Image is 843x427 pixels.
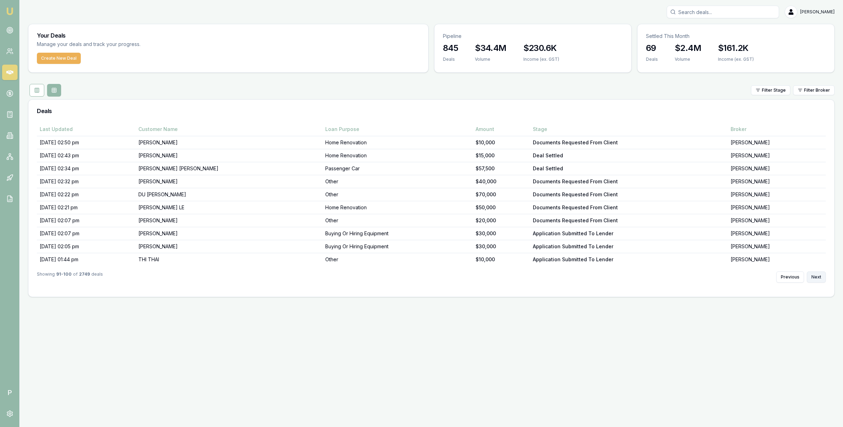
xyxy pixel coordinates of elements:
[443,33,623,40] p: Pipeline
[776,271,804,283] button: Previous
[136,162,322,175] td: [PERSON_NAME] [PERSON_NAME]
[533,217,725,224] div: Documents Requested From Client
[728,188,826,201] td: [PERSON_NAME]
[322,227,472,240] td: Buying Or Hiring Equipment
[476,139,528,146] div: $10,000
[476,191,528,198] div: $70,000
[79,271,90,283] strong: 2749
[475,42,506,54] h3: $34.4M
[37,214,136,227] td: [DATE] 02:07 pm
[37,149,136,162] td: [DATE] 02:43 pm
[136,188,322,201] td: DU [PERSON_NAME]
[37,227,136,240] td: [DATE] 02:07 pm
[533,191,725,198] div: Documents Requested From Client
[476,204,528,211] div: $50,000
[718,42,754,54] h3: $161.2K
[37,175,136,188] td: [DATE] 02:32 pm
[136,214,322,227] td: [PERSON_NAME]
[37,201,136,214] td: [DATE] 02:21 pm
[728,162,826,175] td: [PERSON_NAME]
[533,204,725,211] div: Documents Requested From Client
[718,57,754,62] div: Income (ex. GST)
[322,136,472,149] td: Home Renovation
[322,188,472,201] td: Other
[533,230,725,237] div: Application Submitted To Lender
[728,240,826,253] td: [PERSON_NAME]
[476,217,528,224] div: $20,000
[136,136,322,149] td: [PERSON_NAME]
[533,243,725,250] div: Application Submitted To Lender
[751,85,790,95] button: Filter Stage
[728,201,826,214] td: [PERSON_NAME]
[804,87,830,93] span: Filter Broker
[443,57,458,62] div: Deals
[646,42,658,54] h3: 69
[533,165,725,172] div: Deal Settled
[37,271,103,283] div: Showing of deals
[793,85,835,95] button: Filter Broker
[322,214,472,227] td: Other
[533,256,725,263] div: Application Submitted To Lender
[2,385,18,400] span: P
[476,126,528,133] div: Amount
[136,201,322,214] td: [PERSON_NAME] LE
[533,126,725,133] div: Stage
[37,53,81,64] button: Create New Deal
[675,42,701,54] h3: $2.4M
[37,33,420,38] h3: Your Deals
[136,253,322,266] td: THI THAI
[533,178,725,185] div: Documents Requested From Client
[476,165,528,172] div: $57,500
[476,256,528,263] div: $10,000
[533,139,725,146] div: Documents Requested From Client
[476,230,528,237] div: $30,000
[136,149,322,162] td: [PERSON_NAME]
[322,240,472,253] td: Buying Or Hiring Equipment
[476,152,528,159] div: $15,000
[476,178,528,185] div: $40,000
[675,57,701,62] div: Volume
[325,126,470,133] div: Loan Purpose
[800,9,835,15] span: [PERSON_NAME]
[322,162,472,175] td: Passenger Car
[37,240,136,253] td: [DATE] 02:05 pm
[443,42,458,54] h3: 845
[37,108,826,114] h3: Deals
[40,126,133,133] div: Last Updated
[37,40,217,48] p: Manage your deals and track your progress.
[56,271,72,283] strong: 91 - 100
[37,162,136,175] td: [DATE] 02:34 pm
[646,57,658,62] div: Deals
[476,243,528,250] div: $30,000
[807,271,826,283] button: Next
[322,201,472,214] td: Home Renovation
[728,253,826,266] td: [PERSON_NAME]
[731,126,823,133] div: Broker
[37,188,136,201] td: [DATE] 02:22 pm
[728,214,826,227] td: [PERSON_NAME]
[37,253,136,266] td: [DATE] 01:44 pm
[136,240,322,253] td: [PERSON_NAME]
[37,136,136,149] td: [DATE] 02:50 pm
[533,152,725,159] div: Deal Settled
[667,6,779,18] input: Search deals
[322,175,472,188] td: Other
[762,87,786,93] span: Filter Stage
[523,42,559,54] h3: $230.6K
[322,253,472,266] td: Other
[728,149,826,162] td: [PERSON_NAME]
[728,227,826,240] td: [PERSON_NAME]
[136,175,322,188] td: [PERSON_NAME]
[6,7,14,15] img: emu-icon-u.png
[475,57,506,62] div: Volume
[136,227,322,240] td: [PERSON_NAME]
[646,33,826,40] p: Settled This Month
[138,126,320,133] div: Customer Name
[728,136,826,149] td: [PERSON_NAME]
[728,175,826,188] td: [PERSON_NAME]
[322,149,472,162] td: Home Renovation
[523,57,559,62] div: Income (ex. GST)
